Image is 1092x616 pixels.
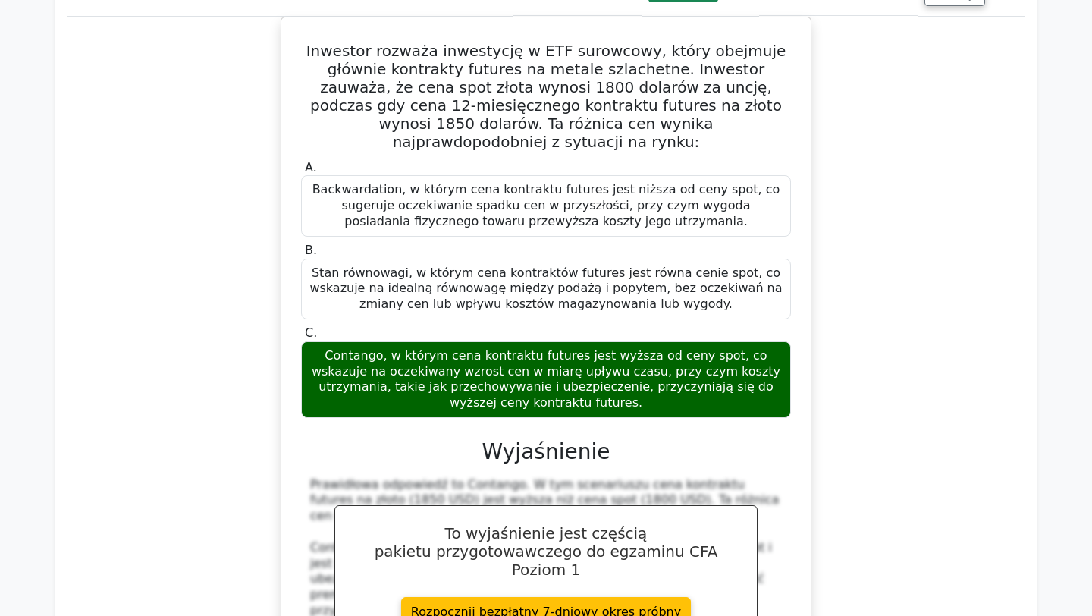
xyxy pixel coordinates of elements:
font: Wyjaśnienie [482,439,610,464]
font: Backwardation, w którym cena kontraktu futures jest niższa od ceny spot, co sugeruje oczekiwanie ... [312,182,780,228]
font: Stan równowagi, w którym cena kontraktów futures jest równa cenie spot, co wskazuje na idealną ró... [309,266,782,312]
font: Prawidłowa odpowiedź to Contango. W tym scenariuszu cena kontraktu futures na złoto (1850 USD) je... [310,477,779,523]
font: Contango, w którym cena kontraktu futures jest wyższa od ceny spot, co wskazuje na oczekiwany wzr... [312,348,780,410]
font: B. [305,243,317,257]
font: C. [305,325,317,340]
font: Inwestor rozważa inwestycję w ETF surowcowy, który obejmuje głównie kontrakty futures na metale s... [306,42,786,151]
font: A. [305,160,317,174]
